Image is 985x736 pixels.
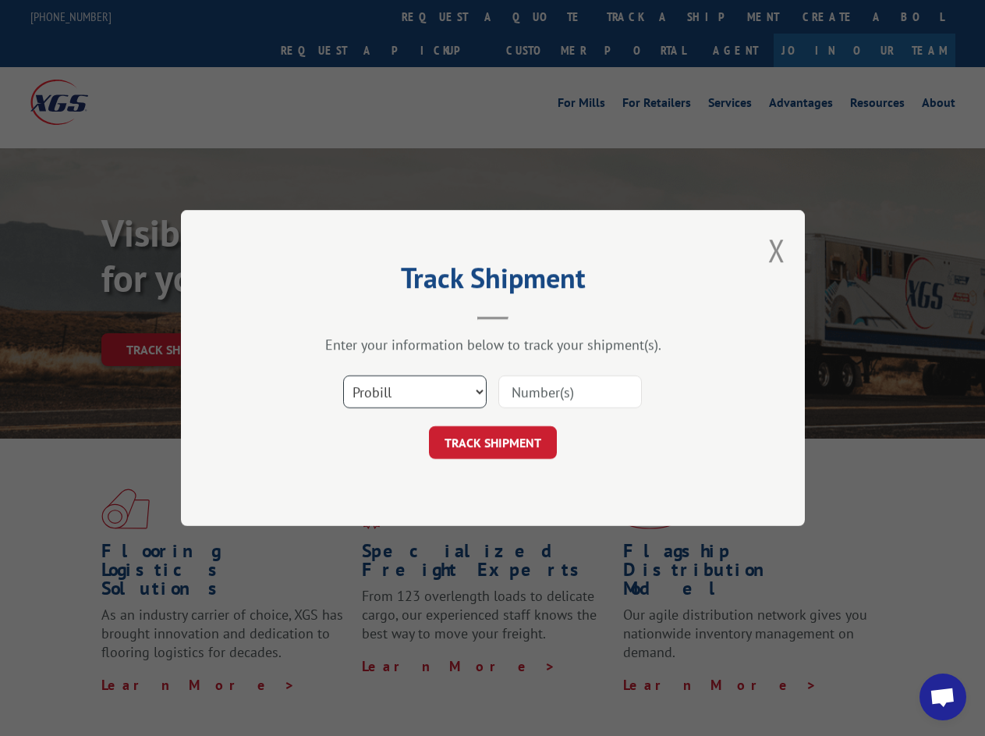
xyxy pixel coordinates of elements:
h2: Track Shipment [259,267,727,297]
div: Enter your information below to track your shipment(s). [259,336,727,354]
button: TRACK SHIPMENT [429,426,557,459]
div: Open chat [919,674,966,720]
input: Number(s) [498,375,642,408]
button: Close modal [768,229,785,271]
